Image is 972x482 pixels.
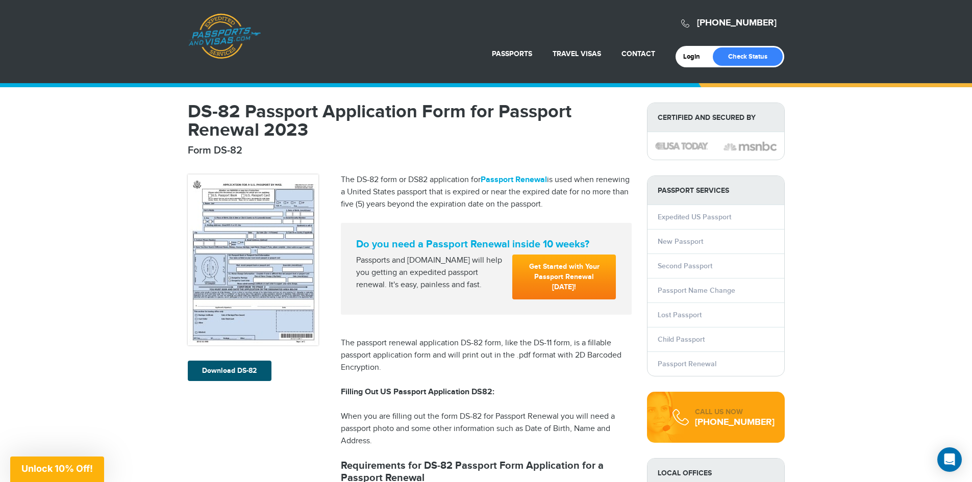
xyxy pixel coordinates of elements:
[10,456,104,482] div: Unlock 10% Off!
[647,176,784,205] strong: PASSPORT SERVICES
[341,315,632,325] iframe: Customer reviews powered by Trustpilot
[697,17,777,29] a: [PHONE_NUMBER]
[658,360,716,368] a: Passport Renewal
[658,311,702,319] a: Lost Passport
[658,262,712,270] a: Second Passport
[341,411,632,447] p: When you are filling out the form DS-82 for Passport Renewal you will need a passport photo and s...
[658,286,735,295] a: Passport Name Change
[512,255,616,299] a: Get Started with Your Passport Renewal [DATE]!
[341,174,632,211] p: The DS-82 form or DS82 application for is used when renewing a United States passport that is exp...
[188,144,632,157] h2: Form DS-82
[658,335,705,344] a: Child Passport
[21,463,93,474] span: Unlock 10% Off!
[188,103,632,139] h1: DS-82 Passport Application Form for Passport Renewal 2023
[553,49,601,58] a: Travel Visas
[481,175,547,185] a: Passport Renewal
[188,13,261,59] a: Passports & [DOMAIN_NAME]
[658,237,703,246] a: New Passport
[356,238,616,250] strong: Do you need a Passport Renewal inside 10 weeks?
[683,53,707,61] a: Login
[695,407,775,417] div: CALL US NOW
[655,142,708,149] img: image description
[658,213,731,221] a: Expedited US Passport
[341,337,632,374] p: The passport renewal application DS-82 form, like the DS-11 form, is a fillable passport applicat...
[937,447,962,472] div: Open Intercom Messenger
[647,103,784,132] strong: Certified and Secured by
[621,49,655,58] a: Contact
[188,361,271,381] a: Download DS-82
[341,387,494,397] strong: Filling Out US Passport Application DS82:
[492,49,532,58] a: Passports
[352,255,509,291] div: Passports and [DOMAIN_NAME] will help you getting an expedited passport renewal. It's easy, painl...
[695,417,775,427] div: [PHONE_NUMBER]
[188,174,318,345] img: DS-82
[724,140,777,153] img: image description
[713,47,783,66] a: Check Status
